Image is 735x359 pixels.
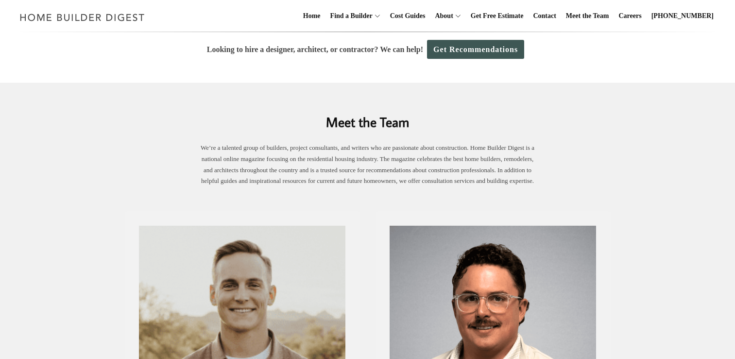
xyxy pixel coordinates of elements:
h2: Meet the Team [125,98,611,132]
a: Contact [529,0,560,32]
a: Meet the Team [562,0,613,32]
a: About [431,0,453,32]
a: Find a Builder [326,0,373,32]
img: Home Builder Digest [16,8,149,27]
a: Get Free Estimate [467,0,528,32]
a: Cost Guides [386,0,429,32]
p: We’re a talented group of builders, project consultants, and writers who are passionate about con... [198,143,538,187]
a: Get Recommendations [427,40,524,59]
a: [PHONE_NUMBER] [648,0,718,32]
a: Careers [615,0,646,32]
a: Home [299,0,325,32]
